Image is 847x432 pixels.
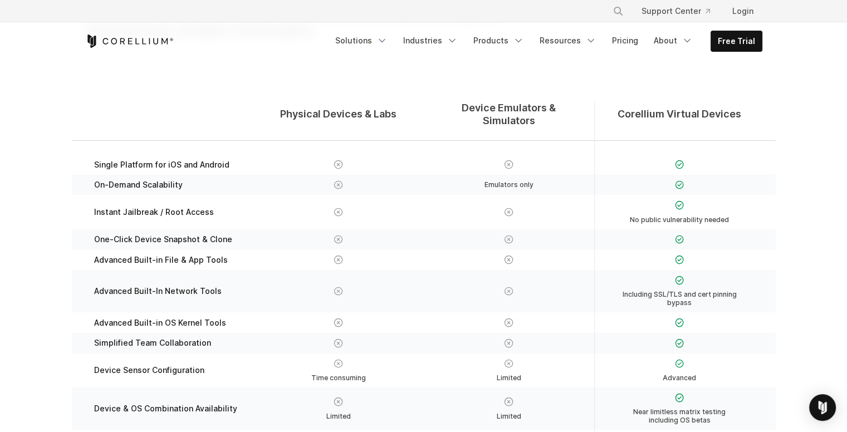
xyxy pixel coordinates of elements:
img: Checkmark [675,160,684,169]
span: Physical Devices & Labs [280,108,396,121]
img: X [504,359,513,369]
a: Pricing [605,31,645,51]
img: X [504,287,513,296]
span: Limited [497,412,521,420]
a: Login [723,1,762,21]
img: Checkmark [675,180,684,190]
img: Checkmark [675,318,684,327]
span: Time consuming [311,374,366,382]
a: Resources [533,31,603,51]
span: Simplified Team Collaboration [94,338,211,348]
img: X [504,318,513,327]
span: Limited [497,374,521,382]
img: X [504,255,513,264]
span: Advanced [663,374,696,382]
span: Limited [326,412,351,420]
span: Advanced Built-in File & App Tools [94,255,228,265]
img: Checkmark [675,276,684,285]
div: Navigation Menu [329,31,762,52]
img: X [504,208,513,217]
img: Checkmark [675,393,684,402]
img: X [504,397,513,406]
span: Device & OS Combination Availability [94,404,237,414]
span: Device Sensor Configuration [94,365,204,375]
span: Corellium Virtual Devices [618,108,741,121]
img: Checkmark [675,359,684,369]
span: Advanced Built-in OS Kernel Tools [94,318,226,328]
button: Search [608,1,628,21]
span: Single Platform for iOS and Android [94,160,229,170]
a: Products [467,31,531,51]
div: Navigation Menu [599,1,762,21]
img: X [334,208,343,217]
img: Checkmark [675,200,684,210]
img: X [504,338,513,348]
span: Near limitless matrix testing including OS betas [618,408,741,424]
img: X [334,397,343,406]
img: X [334,255,343,264]
img: X [334,287,343,296]
span: Device Emulators & Simulators [435,102,583,127]
img: X [504,160,513,169]
span: Advanced Built-In Network Tools [94,286,222,296]
span: Instant Jailbreak / Root Access [94,207,214,217]
span: On-Demand Scalability [94,180,183,190]
span: One-Click Device Snapshot & Clone [94,234,232,244]
img: X [334,338,343,348]
img: X [334,359,343,369]
img: X [334,180,343,190]
img: Checkmark [675,235,684,244]
a: Free Trial [711,31,762,51]
a: Support Center [633,1,719,21]
div: Open Intercom Messenger [809,394,836,421]
img: X [334,160,343,169]
a: Industries [396,31,464,51]
span: Emulators only [484,180,533,189]
img: Checkmark [675,255,684,264]
img: X [504,235,513,244]
img: Checkmark [675,338,684,348]
img: X [334,318,343,327]
a: Corellium Home [85,35,174,48]
span: Including SSL/TLS and cert pinning bypass [618,290,741,307]
a: About [647,31,699,51]
img: X [334,235,343,244]
span: No public vulnerability needed [630,215,729,224]
a: Solutions [329,31,394,51]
